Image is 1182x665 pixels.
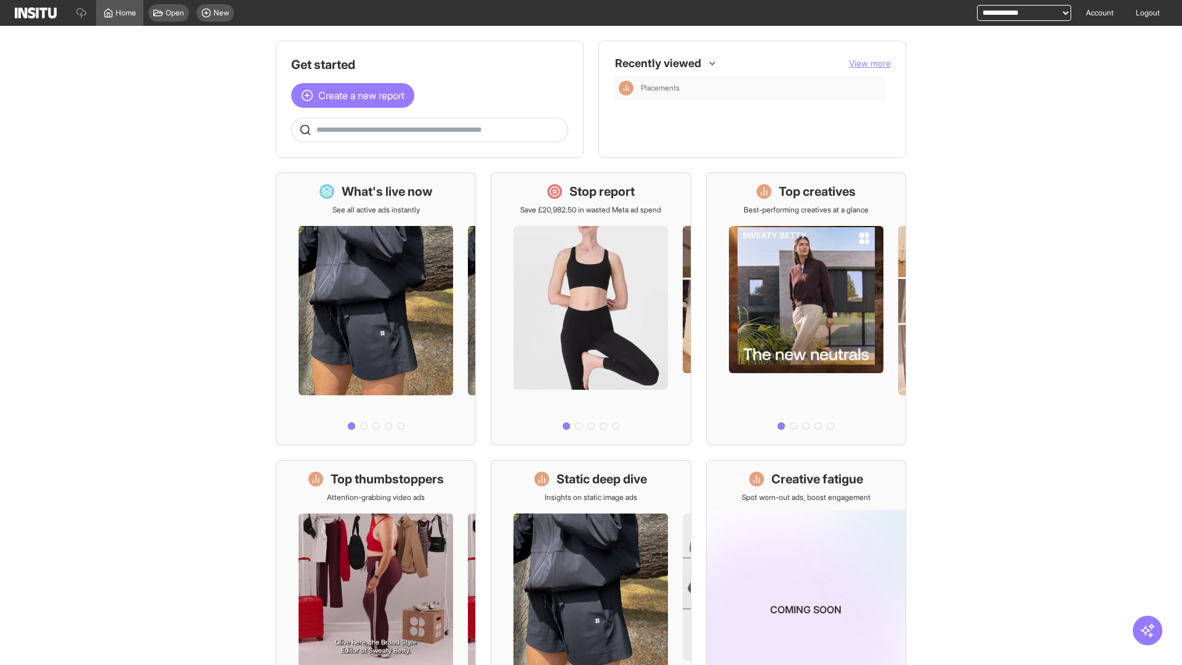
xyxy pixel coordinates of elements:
h1: Top thumbstoppers [331,470,444,488]
span: Home [116,8,136,18]
img: Logo [15,7,57,18]
p: See all active ads instantly [332,205,420,215]
h1: Stop report [569,183,635,200]
button: Create a new report [291,83,414,108]
p: Insights on static image ads [545,493,637,502]
span: Create a new report [318,88,404,103]
h1: What's live now [342,183,433,200]
div: Insights [619,81,633,95]
a: What's live nowSee all active ads instantly [276,172,476,445]
h1: Static deep dive [557,470,647,488]
a: Top creativesBest-performing creatives at a glance [706,172,906,445]
span: Placements [641,83,881,93]
h1: Top creatives [779,183,856,200]
span: View more [849,58,891,68]
span: Placements [641,83,680,93]
a: Stop reportSave £20,982.50 in wasted Meta ad spend [491,172,691,445]
button: View more [849,57,891,70]
span: Open [166,8,184,18]
span: New [214,8,229,18]
p: Attention-grabbing video ads [327,493,425,502]
p: Save £20,982.50 in wasted Meta ad spend [520,205,661,215]
p: Best-performing creatives at a glance [744,205,869,215]
h1: Get started [291,56,568,73]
